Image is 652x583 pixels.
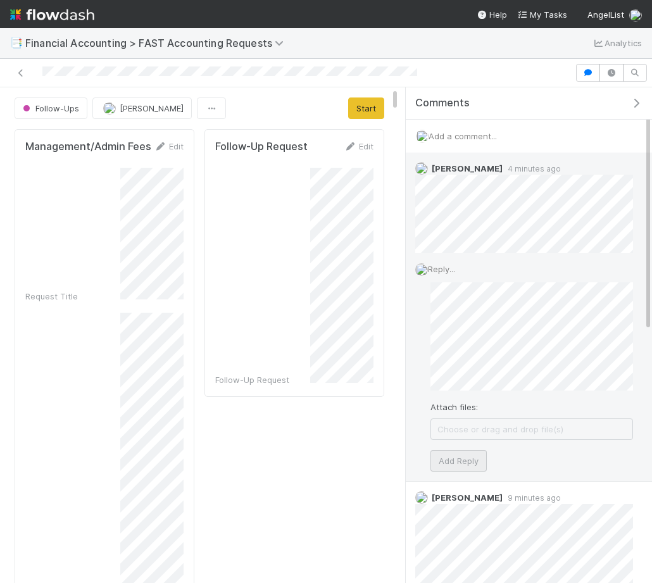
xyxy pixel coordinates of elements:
img: avatar_18c010e4-930e-4480-823a-7726a265e9dd.png [416,130,429,142]
h5: Follow-Up Request [215,141,308,153]
img: logo-inverted-e16ddd16eac7371096b0.svg [10,4,94,25]
span: 9 minutes ago [503,493,561,503]
span: Follow-Ups [20,103,79,113]
div: Help [477,8,507,21]
h5: Management/Admin Fees [25,141,151,153]
label: Attach files: [430,401,478,413]
img: avatar_8d06466b-a936-4205-8f52-b0cc03e2a179.png [415,162,428,175]
div: Request Title [25,290,120,303]
span: My Tasks [517,9,567,20]
span: Financial Accounting > FAST Accounting Requests [25,37,290,49]
span: Choose or drag and drop file(s) [431,419,632,439]
span: [PERSON_NAME] [120,103,184,113]
span: Comments [415,97,470,110]
span: 4 minutes ago [503,164,561,173]
span: [PERSON_NAME] [432,163,503,173]
img: avatar_18c010e4-930e-4480-823a-7726a265e9dd.png [415,491,428,504]
a: My Tasks [517,8,567,21]
img: avatar_18c010e4-930e-4480-823a-7726a265e9dd.png [415,263,428,276]
span: Add a comment... [429,131,497,141]
button: Start [348,97,384,119]
span: AngelList [587,9,624,20]
button: Follow-Ups [15,97,87,119]
img: avatar_c0d2ec3f-77e2-40ea-8107-ee7bdb5edede.png [103,102,116,115]
img: avatar_18c010e4-930e-4480-823a-7726a265e9dd.png [629,9,642,22]
a: Edit [154,141,184,151]
a: Edit [344,141,373,151]
button: Add Reply [430,450,487,472]
div: Follow-Up Request [215,373,310,386]
span: 📑 [10,37,23,48]
span: [PERSON_NAME] [432,492,503,503]
a: Analytics [592,35,642,51]
button: [PERSON_NAME] [92,97,192,119]
span: Reply... [428,264,455,274]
